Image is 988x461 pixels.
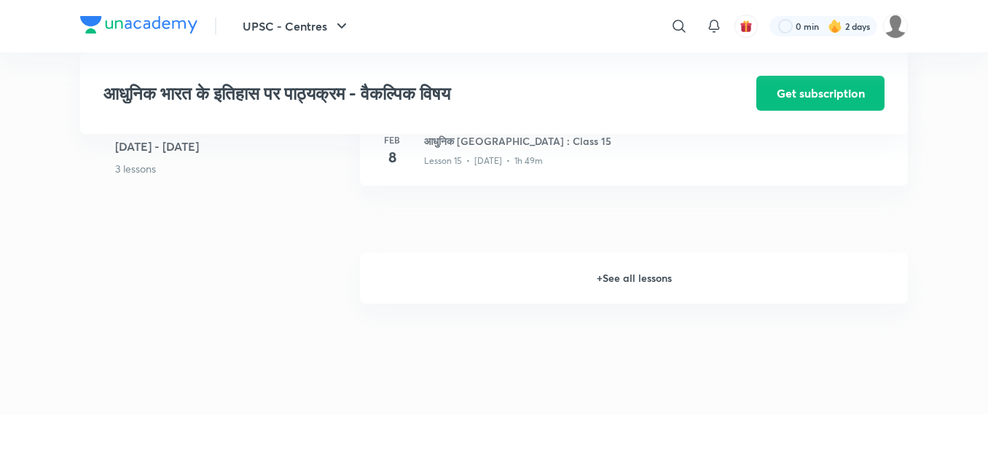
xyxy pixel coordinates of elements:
[360,116,908,203] a: Feb8आधुनिक [GEOGRAPHIC_DATA] : Class 15Lesson 15 • [DATE] • 1h 49m
[115,138,348,155] h5: [DATE] - [DATE]
[377,146,407,168] h4: 8
[115,161,348,176] p: 3 lessons
[424,133,890,149] h3: आधुनिक [GEOGRAPHIC_DATA] : Class 15
[424,154,543,168] p: Lesson 15 • [DATE] • 1h 49m
[740,20,753,33] img: avatar
[360,253,908,304] h6: + See all lessons
[883,14,908,39] img: amit tripathi
[734,15,758,38] button: avatar
[377,133,407,146] h6: Feb
[80,16,197,37] a: Company Logo
[103,83,674,104] h3: आधुनिक भारत के इतिहास पर पाठ्यक्रम - वैकल्पिक विषय
[756,76,885,111] button: Get subscription
[234,12,359,41] button: UPSC - Centres
[80,16,197,34] img: Company Logo
[828,19,842,34] img: streak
